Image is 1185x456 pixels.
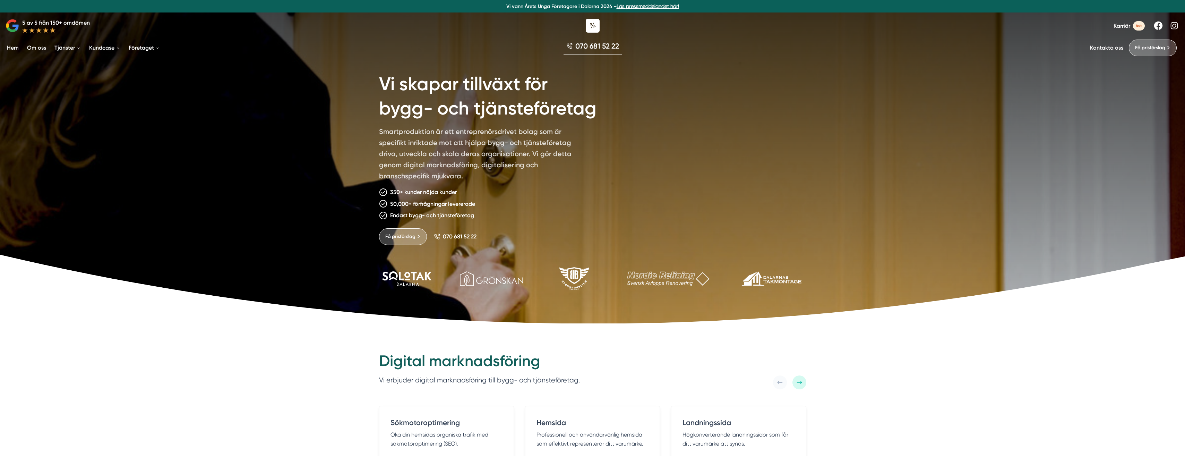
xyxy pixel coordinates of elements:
h1: Vi skapar tillväxt för bygg- och tjänsteföretag [379,64,621,126]
p: Öka din hemsidas organiska trafik med sökmotoroptimering (SEO). [390,430,503,448]
p: Endast bygg- och tjänsteföretag [390,211,474,220]
p: 350+ kunder nöjda kunder [390,188,457,196]
a: Företaget [127,39,161,57]
a: Hem [6,39,20,57]
p: Vi erbjuder digital marknadsföring till bygg- och tjänsteföretag. [379,375,580,386]
span: 4st [1133,21,1145,31]
p: Vi vann Årets Unga Företagare i Dalarna 2024 – [3,3,1182,10]
p: 50,000+ förfrågningar levererade [390,200,475,208]
h4: Landningssida [682,417,795,430]
p: Professionell och användarvänlig hemsida som effektivt representerar ditt varumärke. [536,430,649,448]
a: Få prisförslag [1129,40,1177,56]
a: Karriär 4st [1114,21,1145,31]
span: 070 681 52 22 [575,41,619,51]
span: Få prisförslag [1135,44,1165,52]
a: Läs pressmeddelandet här! [617,3,679,9]
span: Karriär [1114,23,1130,29]
a: 070 681 52 22 [434,233,476,240]
a: 070 681 52 22 [564,41,622,54]
a: Tjänster [53,39,82,57]
a: Kundcase [88,39,122,57]
h4: Sökmotoroptimering [390,417,503,430]
h4: Hemsida [536,417,649,430]
p: Högkonverterande landningssidor som får ditt varumärke att synas. [682,430,795,448]
a: Om oss [26,39,48,57]
p: Smartproduktion är ett entreprenörsdrivet bolag som är specifikt inriktade mot att hjälpa bygg- o... [379,126,579,184]
a: Kontakta oss [1090,44,1123,51]
span: Få prisförslag [385,233,415,240]
p: 5 av 5 från 150+ omdömen [22,18,90,27]
a: Få prisförslag [379,228,427,245]
span: 070 681 52 22 [443,233,476,240]
h2: Digital marknadsföring [379,351,580,375]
